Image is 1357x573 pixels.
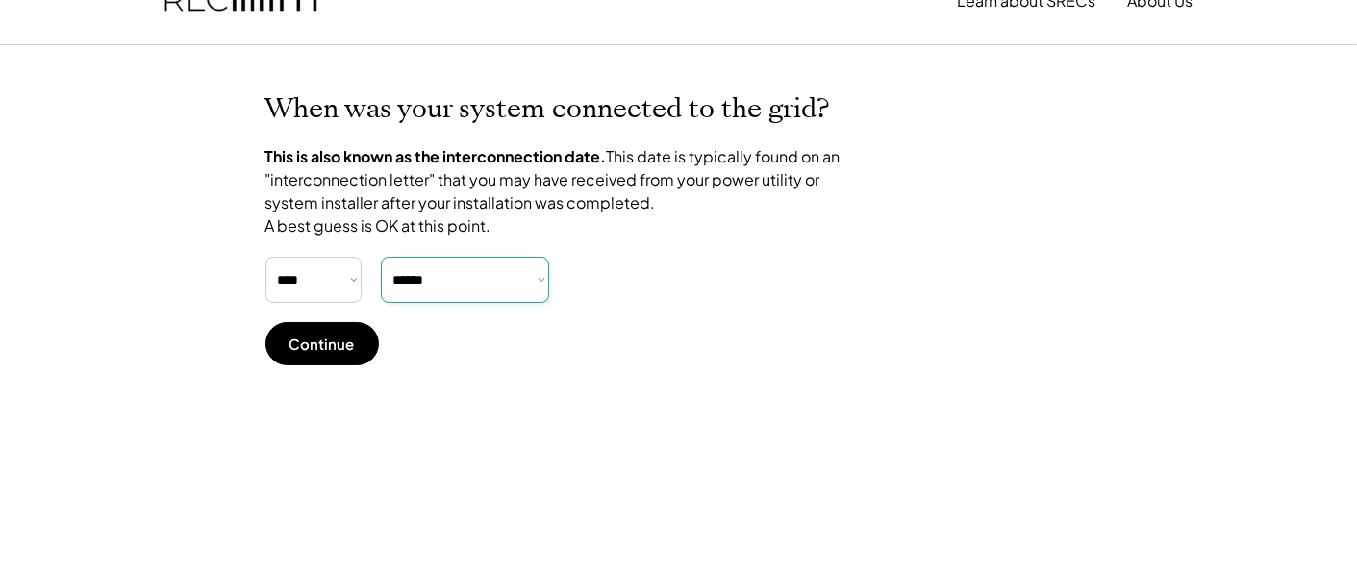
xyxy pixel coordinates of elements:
div: This date is typically found on an "interconnection letter" that you may have received from your ... [265,145,842,237]
button: Continue [265,322,379,365]
h2: When was your system connected to the grid? [265,93,830,126]
strong: This is also known as the interconnection date. [265,146,607,166]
